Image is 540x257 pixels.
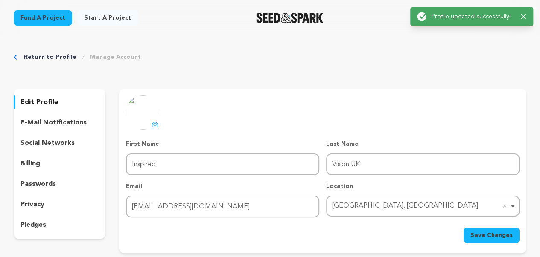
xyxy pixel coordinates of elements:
p: edit profile [20,97,58,107]
div: Breadcrumb [14,53,526,61]
button: passwords [14,177,105,191]
p: billing [20,159,40,169]
p: Last Name [326,140,520,148]
p: passwords [20,179,56,189]
button: privacy [14,198,105,211]
button: social networks [14,136,105,150]
a: Return to Profile [24,53,76,61]
a: Manage Account [90,53,141,61]
p: pledges [20,220,46,230]
input: Last Name [326,153,520,175]
button: Save Changes [464,228,520,243]
p: Location [326,182,520,191]
img: Seed&Spark Logo Dark Mode [256,13,323,23]
p: social networks [20,138,75,148]
div: [GEOGRAPHIC_DATA], [GEOGRAPHIC_DATA] [332,200,508,212]
span: Save Changes [470,231,513,240]
p: First Name [126,140,319,148]
button: e-mail notifications [14,116,105,130]
button: edit profile [14,95,105,109]
input: Email [126,196,319,217]
button: pledges [14,218,105,232]
input: First Name [126,153,319,175]
a: Fund a project [14,10,72,26]
button: Remove item: 'ChIJc3FBGy2UcEgRmHnurvD-gco' [500,202,509,210]
p: privacy [20,199,44,210]
p: Email [126,182,319,191]
button: billing [14,157,105,170]
p: e-mail notifications [20,118,87,128]
a: Start a project [77,10,138,26]
a: Seed&Spark Homepage [256,13,323,23]
p: Profile updated successfully! [432,12,514,21]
